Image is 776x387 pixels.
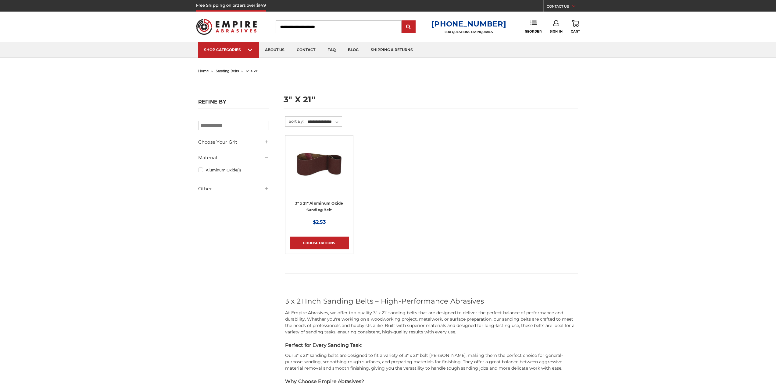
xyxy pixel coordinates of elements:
[431,19,506,28] a: [PHONE_NUMBER]
[198,165,269,175] a: Aluminum Oxide(1)
[342,42,365,58] a: blog
[198,139,269,146] h5: Choose Your Grit
[306,117,342,126] select: Sort By:
[285,378,578,385] h3: Why Choose Empire Abrasives?
[290,140,349,199] a: 3" x 21" Aluminum Oxide Sanding Belt
[550,30,563,33] span: Sign In
[204,47,253,52] div: SHOP CATEGORIES
[365,42,419,58] a: shipping & returns
[284,95,578,108] h1: 3" x 21"
[313,219,326,225] span: $2.53
[571,30,580,33] span: Cart
[321,42,342,58] a: faq
[259,42,291,58] a: about us
[291,42,321,58] a: contact
[198,69,209,73] a: home
[290,237,349,249] a: Choose Options
[196,15,257,39] img: Empire Abrasives
[198,99,269,108] h5: Refine by
[285,352,578,371] p: Our 3" x 21" sanding belts are designed to fit a variety of 3" x 21" belt [PERSON_NAME], making t...
[285,342,578,349] h3: Perfect for Every Sanding Task:
[295,201,343,213] a: 3" x 21" Aluminum Oxide Sanding Belt
[402,21,415,33] input: Submit
[198,154,269,161] h5: Material
[525,20,542,33] a: Reorder
[285,117,304,126] label: Sort By:
[525,30,542,33] span: Reorder
[246,69,258,73] span: 3" x 21"
[285,296,578,307] h2: 3 x 21 Inch Sanding Belts – High-Performance Abrasives
[571,20,580,33] a: Cart
[295,140,344,188] img: 3" x 21" Aluminum Oxide Sanding Belt
[285,310,578,335] p: At Empire Abrasives, we offer top-quality 3" x 21" sanding belts that are designed to deliver the...
[431,30,506,34] p: FOR QUESTIONS OR INQUIRIES
[237,168,241,172] span: (1)
[547,3,580,12] a: CONTACT US
[198,185,269,192] h5: Other
[216,69,239,73] a: sanding belts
